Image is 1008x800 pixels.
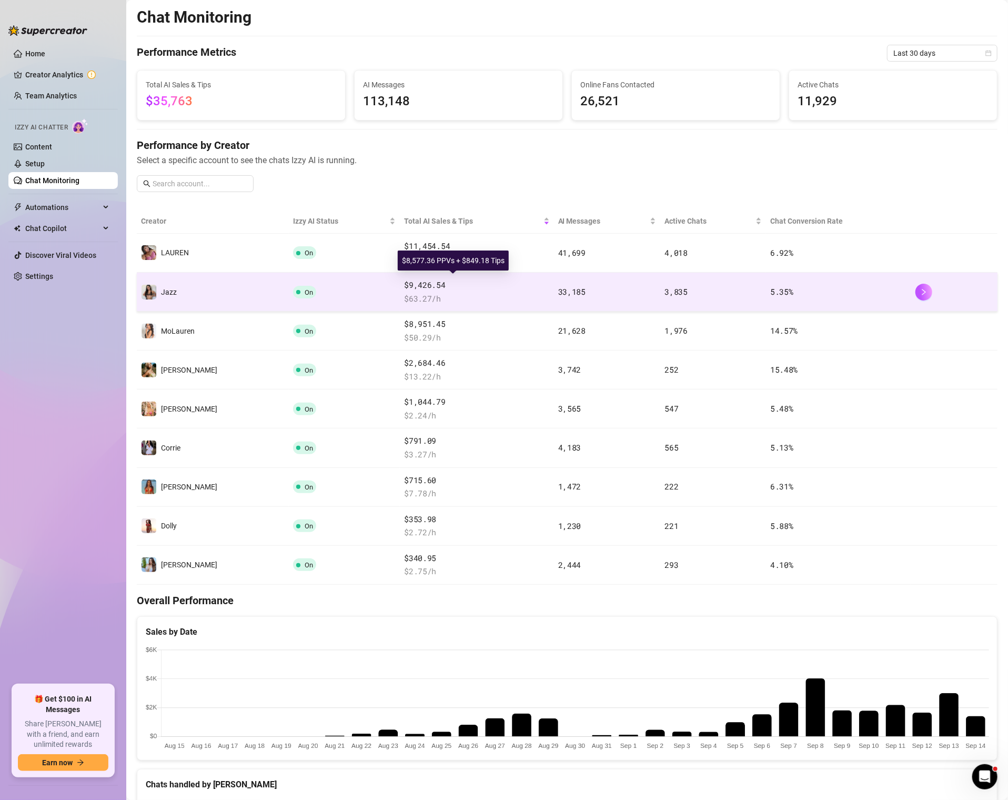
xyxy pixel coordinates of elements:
[798,92,989,112] span: 11,929
[770,559,793,570] span: 4.10 %
[25,272,53,281] a: Settings
[161,444,180,452] span: Corrie
[305,561,313,569] span: On
[664,403,678,414] span: 547
[554,209,661,234] th: AI Messages
[15,123,68,133] span: Izzy AI Chatter
[580,92,771,112] span: 26,521
[305,366,313,374] span: On
[920,288,928,296] span: right
[664,215,753,227] span: Active Chats
[161,327,195,335] span: MoLauren
[664,559,678,570] span: 293
[142,402,156,416] img: Anthia
[664,247,688,258] span: 4,018
[25,159,45,168] a: Setup
[137,209,289,234] th: Creator
[77,759,84,766] span: arrow-right
[146,778,989,791] div: Chats handled by [PERSON_NAME]
[25,251,96,259] a: Discover Viral Videos
[25,176,79,185] a: Chat Monitoring
[915,284,932,301] button: right
[558,286,586,297] span: 33,185
[404,474,549,487] span: $715.60
[142,518,156,533] img: Dolly
[18,694,108,715] span: 🎁 Get $100 in AI Messages
[363,79,554,91] span: AI Messages
[558,215,648,227] span: AI Messages
[664,364,678,375] span: 252
[893,45,991,61] span: Last 30 days
[25,220,100,237] span: Chat Copilot
[137,154,997,167] span: Select a specific account to see the chats Izzy AI is running.
[161,366,217,374] span: [PERSON_NAME]
[363,92,554,112] span: 113,148
[558,403,581,414] span: 3,565
[558,364,581,375] span: 3,742
[305,483,313,491] span: On
[404,332,549,344] span: $ 50.29 /h
[558,247,586,258] span: 41,699
[664,481,678,492] span: 222
[161,248,189,257] span: ️‍LAUREN
[985,50,992,56] span: calendar
[770,247,793,258] span: 6.92 %
[398,251,509,271] div: $8,577.36 PPVs + $849.18 Tips
[305,405,313,413] span: On
[289,209,400,234] th: Izzy AI Status
[142,324,156,338] img: MoLauren
[404,487,549,500] span: $ 7.78 /h
[404,371,549,383] span: $ 13.22 /h
[770,521,793,531] span: 5.88 %
[14,203,22,212] span: thunderbolt
[664,521,678,531] span: 221
[161,483,217,491] span: [PERSON_NAME]
[404,513,549,526] span: $353.98
[404,565,549,578] span: $ 2.75 /h
[664,442,678,453] span: 565
[8,25,87,36] img: logo-BBDzfeDw.svg
[161,288,177,296] span: Jazz
[404,552,549,565] span: $340.95
[770,403,793,414] span: 5.48 %
[142,479,156,494] img: Rebecca
[404,435,549,447] span: $791.09
[580,79,771,91] span: Online Fans Contacted
[14,225,21,232] img: Chat Copilot
[18,719,108,750] span: Share [PERSON_NAME] with a friend, and earn unlimited rewards
[770,364,798,375] span: 15.48 %
[42,758,73,767] span: Earn now
[25,143,52,151] a: Content
[25,199,100,216] span: Automations
[558,559,581,570] span: 2,444
[142,441,156,455] img: Corrie
[770,442,793,453] span: 5.13 %
[142,557,156,572] img: Gracie
[72,118,88,134] img: AI Chatter
[137,45,236,62] h4: Performance Metrics
[404,357,549,369] span: $2,684.46
[305,327,313,335] span: On
[305,288,313,296] span: On
[404,448,549,461] span: $ 3.27 /h
[161,522,177,530] span: Dolly
[18,754,108,771] button: Earn nowarrow-right
[404,318,549,331] span: $8,951.45
[142,285,156,299] img: Jazz
[137,7,251,27] h2: Chat Monitoring
[972,764,997,789] iframe: Intercom live chat
[404,526,549,539] span: $ 2.72 /h
[305,444,313,452] span: On
[558,325,586,336] span: 21,628
[770,325,798,336] span: 14.57 %
[558,442,581,453] span: 4,183
[143,180,150,187] span: search
[293,215,388,227] span: Izzy AI Status
[305,249,313,257] span: On
[161,561,217,569] span: [PERSON_NAME]
[404,396,549,408] span: $1,044.79
[142,245,156,260] img: ️‍LAUREN
[404,240,549,253] span: $11,454.54
[404,279,549,292] span: $9,426.54
[25,66,109,83] a: Creator Analytics exclamation-circle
